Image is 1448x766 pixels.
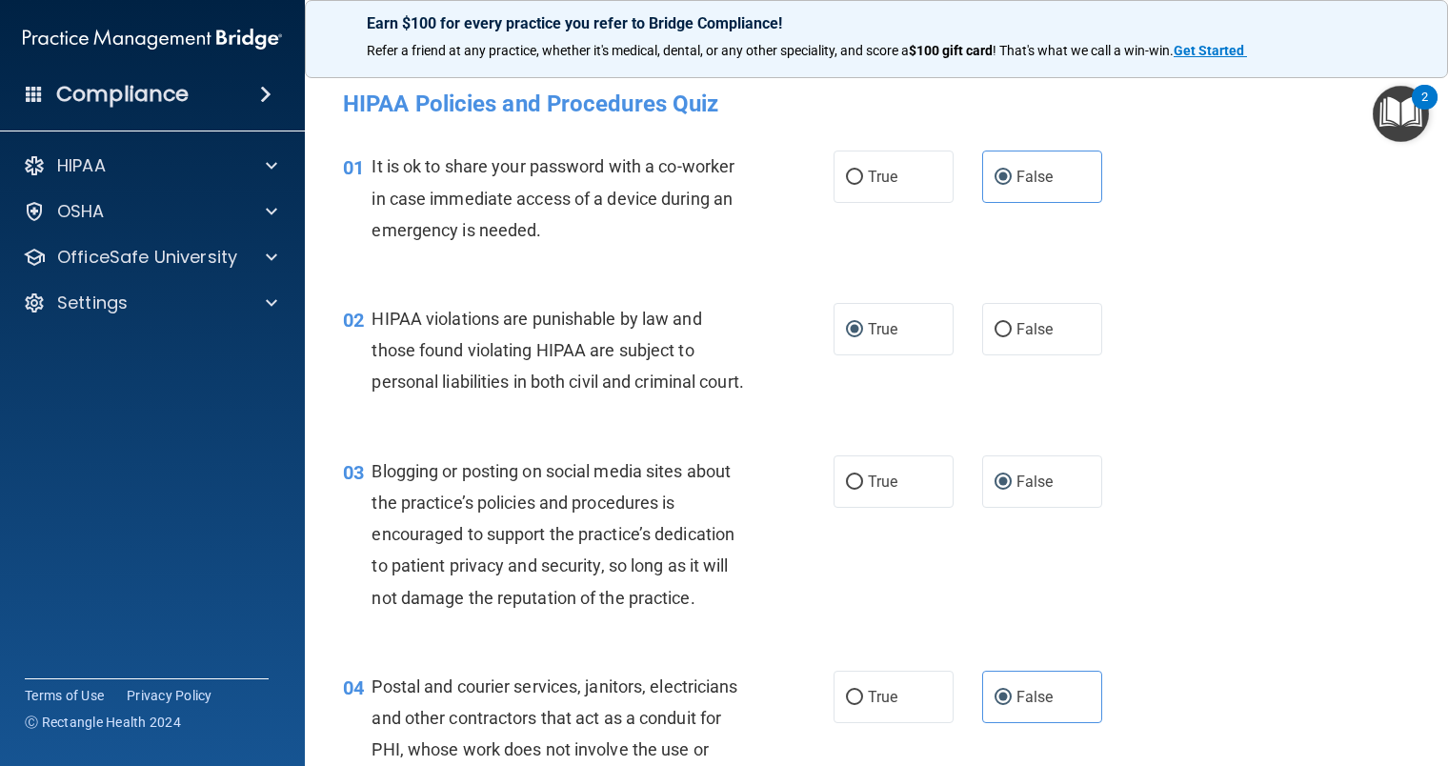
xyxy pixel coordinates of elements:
[25,713,181,732] span: Ⓒ Rectangle Health 2024
[868,688,897,706] span: True
[993,43,1174,58] span: ! That's what we call a win-win.
[995,691,1012,705] input: False
[343,676,364,699] span: 04
[23,246,277,269] a: OfficeSafe University
[57,200,105,223] p: OSHA
[343,156,364,179] span: 01
[846,323,863,337] input: True
[372,309,743,392] span: HIPAA violations are punishable by law and those found violating HIPAA are subject to personal li...
[1421,97,1428,122] div: 2
[57,154,106,177] p: HIPAA
[868,320,897,338] span: True
[995,323,1012,337] input: False
[343,91,1410,116] h4: HIPAA Policies and Procedures Quiz
[868,473,897,491] span: True
[846,171,863,185] input: True
[57,292,128,314] p: Settings
[367,14,1386,32] p: Earn $100 for every practice you refer to Bridge Compliance!
[57,246,237,269] p: OfficeSafe University
[995,475,1012,490] input: False
[23,292,277,314] a: Settings
[1174,43,1244,58] strong: Get Started
[56,81,189,108] h4: Compliance
[372,156,734,239] span: It is ok to share your password with a co-worker in case immediate access of a device during an e...
[367,43,909,58] span: Refer a friend at any practice, whether it's medical, dental, or any other speciality, and score a
[1016,168,1054,186] span: False
[846,475,863,490] input: True
[343,461,364,484] span: 03
[23,20,282,58] img: PMB logo
[846,691,863,705] input: True
[1016,688,1054,706] span: False
[909,43,993,58] strong: $100 gift card
[1016,473,1054,491] span: False
[25,686,104,705] a: Terms of Use
[372,461,734,608] span: Blogging or posting on social media sites about the practice’s policies and procedures is encoura...
[127,686,212,705] a: Privacy Policy
[1174,43,1247,58] a: Get Started
[995,171,1012,185] input: False
[1373,86,1429,142] button: Open Resource Center, 2 new notifications
[343,309,364,332] span: 02
[868,168,897,186] span: True
[1016,320,1054,338] span: False
[23,154,277,177] a: HIPAA
[23,200,277,223] a: OSHA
